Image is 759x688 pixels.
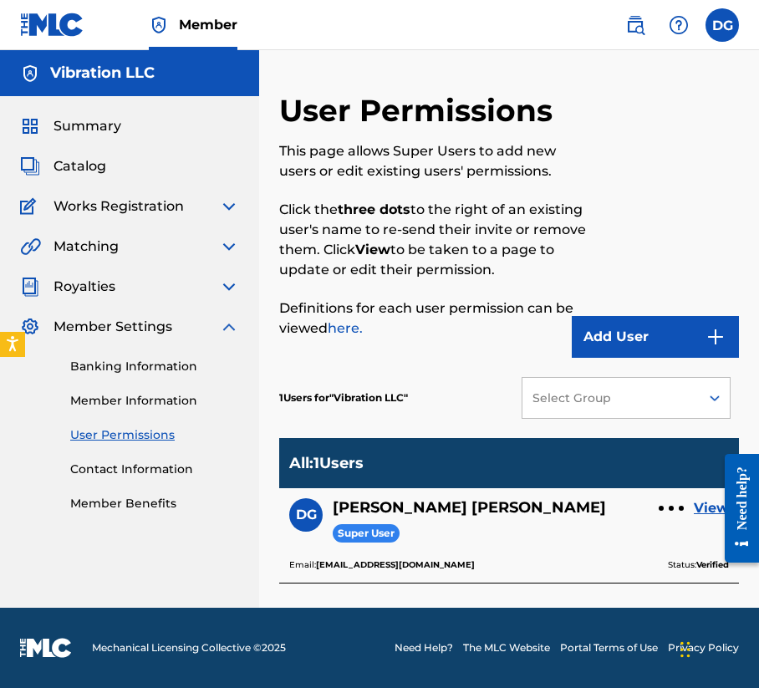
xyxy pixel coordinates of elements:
[53,156,106,176] span: Catalog
[669,15,689,35] img: help
[333,524,400,543] span: Super User
[619,8,652,42] a: Public Search
[532,390,688,407] div: Select Group
[706,327,726,347] img: 9d2ae6d4665cec9f34b9.svg
[53,116,121,136] span: Summary
[219,277,239,297] img: expand
[20,317,40,337] img: Member Settings
[289,558,475,573] p: Email:
[53,237,119,257] span: Matching
[20,13,84,37] img: MLC Logo
[219,237,239,257] img: expand
[20,237,41,257] img: Matching
[70,495,239,512] a: Member Benefits
[20,64,40,84] img: Accounts
[219,317,239,337] img: expand
[572,316,739,358] button: Add User
[50,64,155,83] h5: Vibration LLC
[20,277,40,297] img: Royalties
[20,116,40,136] img: Summary
[279,141,595,181] p: This page allows Super Users to add new users or edit existing users' permissions.
[329,391,408,404] span: Vibration LLC
[338,201,410,217] strong: three dots
[328,320,363,336] a: here.
[712,440,759,578] iframe: Resource Center
[560,640,658,655] a: Portal Terms of Use
[70,358,239,375] a: Banking Information
[20,638,72,658] img: logo
[463,640,550,655] a: The MLC Website
[279,92,561,130] h2: User Permissions
[662,8,695,42] div: Help
[675,608,759,688] iframe: Chat Widget
[296,505,317,525] span: DG
[696,559,729,570] b: Verified
[70,426,239,444] a: User Permissions
[333,498,606,517] h5: Daniel Goodman
[694,498,729,518] a: View
[625,15,645,35] img: search
[279,200,595,280] p: Click the to the right of an existing user's name to re-send their invite or remove them. Click t...
[355,242,390,257] strong: View
[289,454,364,472] p: All : 1 Users
[20,156,40,176] img: Catalog
[395,640,453,655] a: Need Help?
[668,640,739,655] a: Privacy Policy
[149,15,169,35] img: Top Rightsholder
[219,196,239,217] img: expand
[20,116,121,136] a: SummarySummary
[20,156,106,176] a: CatalogCatalog
[53,277,115,297] span: Royalties
[20,196,42,217] img: Works Registration
[316,559,475,570] b: [EMAIL_ADDRESS][DOMAIN_NAME]
[279,298,595,339] p: Definitions for each user permission can be viewed
[70,461,239,478] a: Contact Information
[279,391,329,404] span: 1 Users for
[179,15,237,34] span: Member
[53,317,172,337] span: Member Settings
[668,558,729,573] p: Status:
[680,624,690,675] div: Drag
[70,392,239,410] a: Member Information
[92,640,286,655] span: Mechanical Licensing Collective © 2025
[706,8,739,42] div: User Menu
[53,196,184,217] span: Works Registration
